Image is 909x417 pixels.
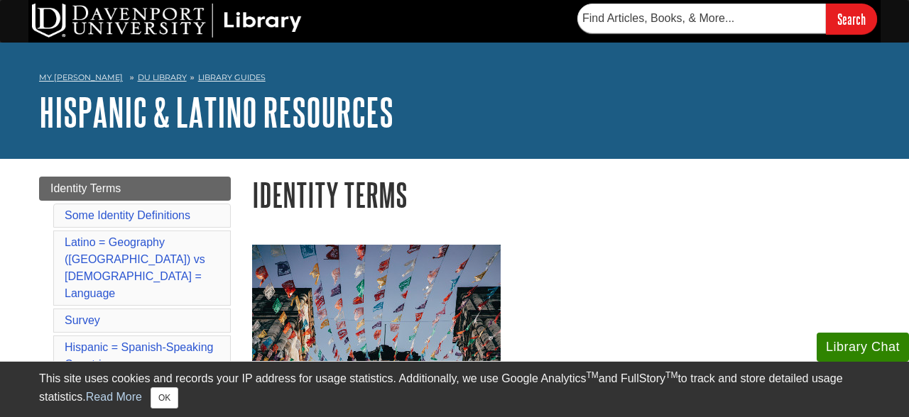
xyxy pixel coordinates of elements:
[252,177,870,213] h1: Identity Terms
[665,370,677,380] sup: TM
[39,370,870,408] div: This site uses cookies and records your IP address for usage statistics. Additionally, we use Goo...
[577,4,877,34] form: Searches DU Library's articles, books, and more
[138,72,187,82] a: DU Library
[39,72,123,84] a: My [PERSON_NAME]
[39,68,870,91] nav: breadcrumb
[65,236,205,299] a: Latino = Geography ([GEOGRAPHIC_DATA]) vs [DEMOGRAPHIC_DATA] = Language
[151,387,178,408] button: Close
[86,391,142,403] a: Read More
[586,370,598,380] sup: TM
[50,182,121,194] span: Identity Terms
[65,314,100,326] a: Survey
[65,341,213,370] a: Hispanic = Spanish-Speaking Countries
[826,4,877,34] input: Search
[65,209,190,221] a: Some Identity Definitions
[252,245,501,410] img: Dia de los Muertos Flags
[39,90,393,134] a: Hispanic & Latino Resources
[577,4,826,33] input: Find Articles, Books, & More...
[198,72,266,82] a: Library Guides
[39,177,231,201] a: Identity Terms
[817,333,909,362] button: Library Chat
[32,4,302,38] img: DU Library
